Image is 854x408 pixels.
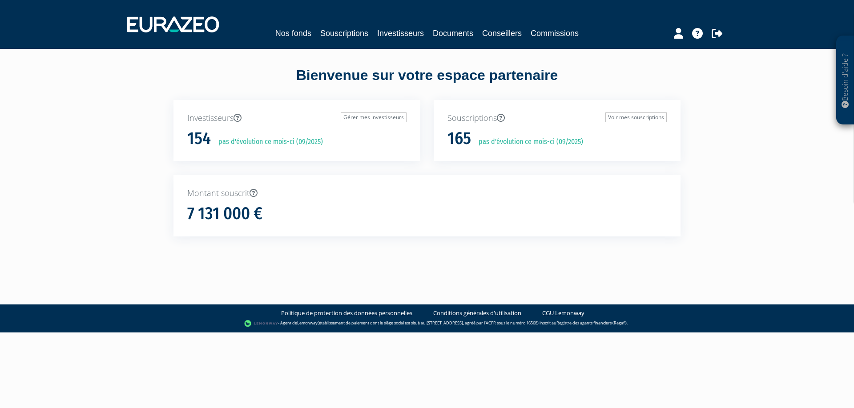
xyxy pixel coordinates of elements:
[433,27,473,40] a: Documents
[605,112,667,122] a: Voir mes souscriptions
[187,204,262,223] h1: 7 131 000 €
[187,188,667,199] p: Montant souscrit
[377,27,424,40] a: Investisseurs
[187,112,407,124] p: Investisseurs
[320,27,368,40] a: Souscriptions
[447,129,471,148] h1: 165
[542,309,584,317] a: CGU Lemonway
[244,319,278,328] img: logo-lemonway.png
[472,137,583,147] p: pas d'évolution ce mois-ci (09/2025)
[127,16,219,32] img: 1732889491-logotype_eurazeo_blanc_rvb.png
[433,309,521,317] a: Conditions générales d'utilisation
[556,320,627,326] a: Registre des agents financiers (Regafi)
[167,65,687,100] div: Bienvenue sur votre espace partenaire
[212,137,323,147] p: pas d'évolution ce mois-ci (09/2025)
[840,40,850,120] p: Besoin d'aide ?
[482,27,522,40] a: Conseillers
[297,320,318,326] a: Lemonway
[281,309,412,317] a: Politique de protection des données personnelles
[9,319,845,328] div: - Agent de (établissement de paiement dont le siège social est situé au [STREET_ADDRESS], agréé p...
[341,112,407,122] a: Gérer mes investisseurs
[275,27,311,40] a: Nos fonds
[531,27,579,40] a: Commissions
[447,112,667,124] p: Souscriptions
[187,129,211,148] h1: 154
